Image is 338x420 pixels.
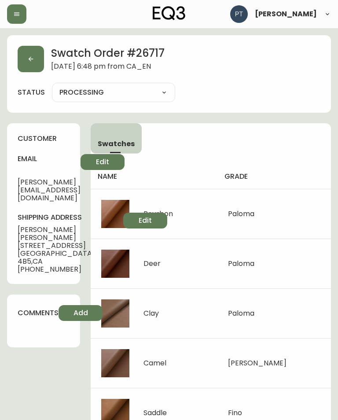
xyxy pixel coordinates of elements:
[143,210,173,218] div: Bourbon
[98,139,135,148] span: Swatches
[255,11,317,18] span: [PERSON_NAME]
[228,358,287,368] span: [PERSON_NAME]
[228,408,242,418] span: Fino
[153,6,185,20] img: logo
[18,250,123,265] span: [GEOGRAPHIC_DATA] , ON , K7M 4B5 , CA
[228,209,254,219] span: Paloma
[139,216,152,225] span: Edit
[18,88,45,97] label: status
[101,250,129,278] img: 91ff9ae0-2b65-4739-954d-cae888cab6c6.jpg-thumb.jpg
[18,308,59,318] h4: comments
[18,154,81,164] h4: email
[230,5,248,23] img: 986dcd8e1aab7847125929f325458823
[96,157,109,167] span: Edit
[51,63,165,72] span: [DATE] 6:48 pm from CA_EN
[143,359,166,367] div: Camel
[18,226,123,242] span: [PERSON_NAME] [PERSON_NAME]
[18,265,123,273] span: [PHONE_NUMBER]
[101,299,129,328] img: ad253c5a-eb1f-49ab-b6a8-f5d5fb4f6046.jpg-thumb.jpg
[101,200,129,228] img: 12b99905-782f-401d-b5f1-23e5adad9979.jpg-thumb.jpg
[18,242,123,250] span: [STREET_ADDRESS]
[228,258,254,269] span: Paloma
[51,46,165,63] h2: Swatch Order # 26717
[224,172,324,181] h4: grade
[143,309,159,317] div: Clay
[143,409,167,417] div: Saddle
[59,305,103,321] button: Add
[18,213,123,222] h4: shipping address
[101,349,129,377] img: 8b038d07-e012-4408-9ea6-bd99d989966d.jpg-thumb.jpg
[18,134,70,144] h4: customer
[98,172,210,181] h4: name
[228,308,254,318] span: Paloma
[73,308,88,318] span: Add
[143,260,161,268] div: Deer
[123,213,167,228] button: Edit
[81,154,125,170] button: Edit
[18,178,81,202] span: [PERSON_NAME][EMAIL_ADDRESS][DOMAIN_NAME]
